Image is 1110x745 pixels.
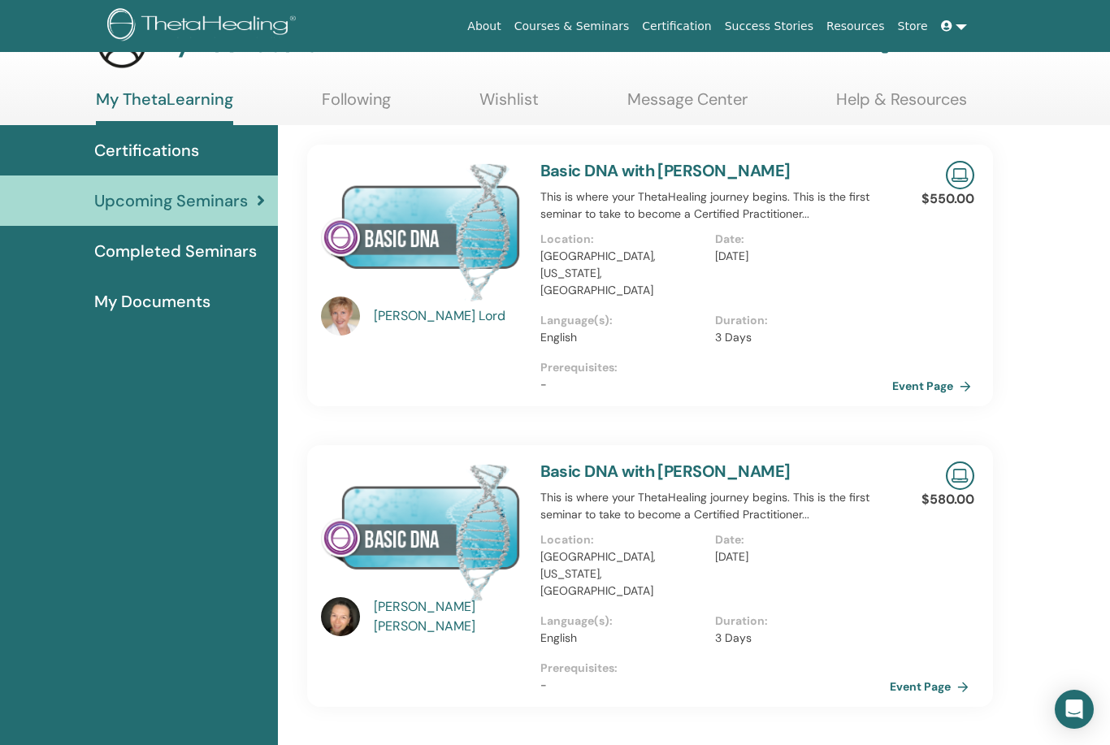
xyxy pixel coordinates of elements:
[1055,690,1094,729] div: Open Intercom Messenger
[715,630,880,647] p: 3 Days
[820,11,891,41] a: Resources
[321,297,360,336] img: default.jpg
[890,674,975,699] a: Event Page
[540,188,891,223] p: This is where your ThetaHealing journey begins. This is the first seminar to take to become a Cer...
[540,613,705,630] p: Language(s) :
[374,597,524,636] a: [PERSON_NAME] [PERSON_NAME]
[94,138,199,162] span: Certifications
[635,11,718,41] a: Certification
[94,289,210,314] span: My Documents
[715,548,880,565] p: [DATE]
[540,359,891,376] p: Prerequisites :
[540,160,791,181] a: Basic DNA with [PERSON_NAME]
[540,677,891,694] p: -
[540,489,891,523] p: This is where your ThetaHealing journey begins. This is the first seminar to take to become a Cer...
[461,11,507,41] a: About
[540,312,705,329] p: Language(s) :
[715,531,880,548] p: Date :
[540,248,705,299] p: [GEOGRAPHIC_DATA], [US_STATE], [GEOGRAPHIC_DATA]
[321,597,360,636] img: default.jpg
[718,11,820,41] a: Success Stories
[321,461,521,602] img: Basic DNA
[715,613,880,630] p: Duration :
[540,461,791,482] a: Basic DNA with [PERSON_NAME]
[540,231,705,248] p: Location :
[94,239,257,263] span: Completed Seminars
[946,161,974,189] img: Live Online Seminar
[836,89,967,121] a: Help & Resources
[479,89,539,121] a: Wishlist
[154,29,320,58] h3: My Dashboard
[891,11,934,41] a: Store
[715,231,880,248] p: Date :
[946,461,974,490] img: Live Online Seminar
[540,531,705,548] p: Location :
[921,189,974,209] p: $550.00
[322,89,391,121] a: Following
[96,89,233,125] a: My ThetaLearning
[508,11,636,41] a: Courses & Seminars
[321,161,521,301] img: Basic DNA
[715,312,880,329] p: Duration :
[540,548,705,600] p: [GEOGRAPHIC_DATA], [US_STATE], [GEOGRAPHIC_DATA]
[540,376,891,393] p: -
[921,490,974,509] p: $580.00
[892,374,978,398] a: Event Page
[540,660,891,677] p: Prerequisites :
[540,329,705,346] p: English
[715,329,880,346] p: 3 Days
[107,8,301,45] img: logo.png
[540,630,705,647] p: English
[627,89,748,121] a: Message Center
[94,188,248,213] span: Upcoming Seminars
[374,306,524,326] a: [PERSON_NAME] Lord
[715,248,880,265] p: [DATE]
